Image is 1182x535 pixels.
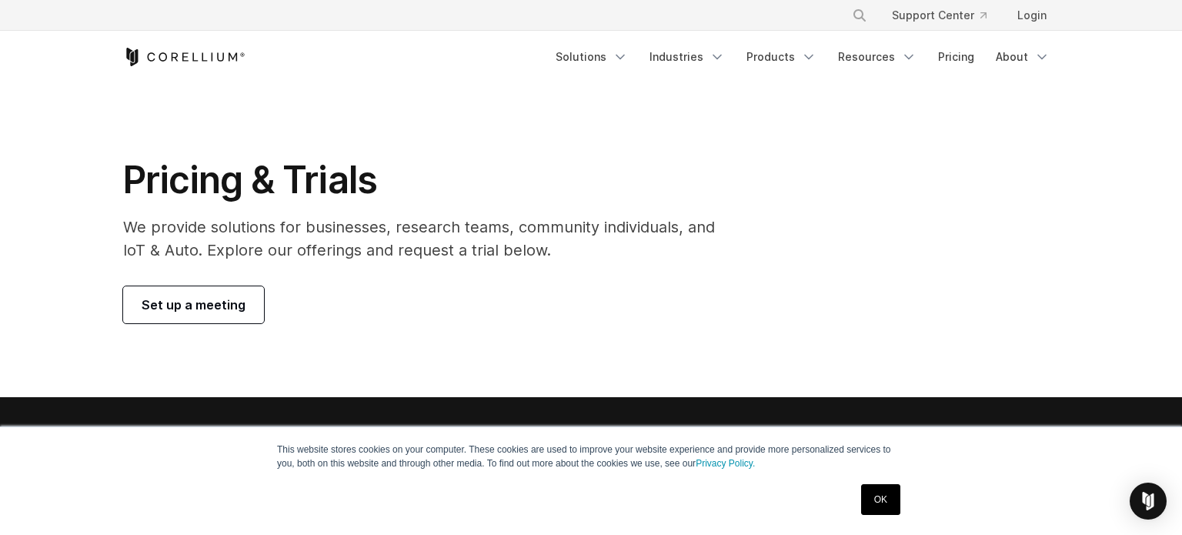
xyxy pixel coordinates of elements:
a: Industries [640,43,734,71]
a: Privacy Policy. [696,458,755,469]
div: Open Intercom Messenger [1130,483,1167,520]
p: We provide solutions for businesses, research teams, community individuals, and IoT & Auto. Explo... [123,216,736,262]
a: Login [1005,2,1059,29]
div: Navigation Menu [546,43,1059,71]
a: Corellium Home [123,48,245,66]
a: Solutions [546,43,637,71]
span: Set up a meeting [142,296,245,314]
a: OK [861,484,900,515]
a: Support Center [880,2,999,29]
div: Navigation Menu [833,2,1059,29]
a: Products [737,43,826,71]
a: Set up a meeting [123,286,264,323]
a: Pricing [929,43,983,71]
h1: Pricing & Trials [123,157,736,203]
button: Search [846,2,873,29]
a: Resources [829,43,926,71]
p: This website stores cookies on your computer. These cookies are used to improve your website expe... [277,443,905,470]
a: About [987,43,1059,71]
